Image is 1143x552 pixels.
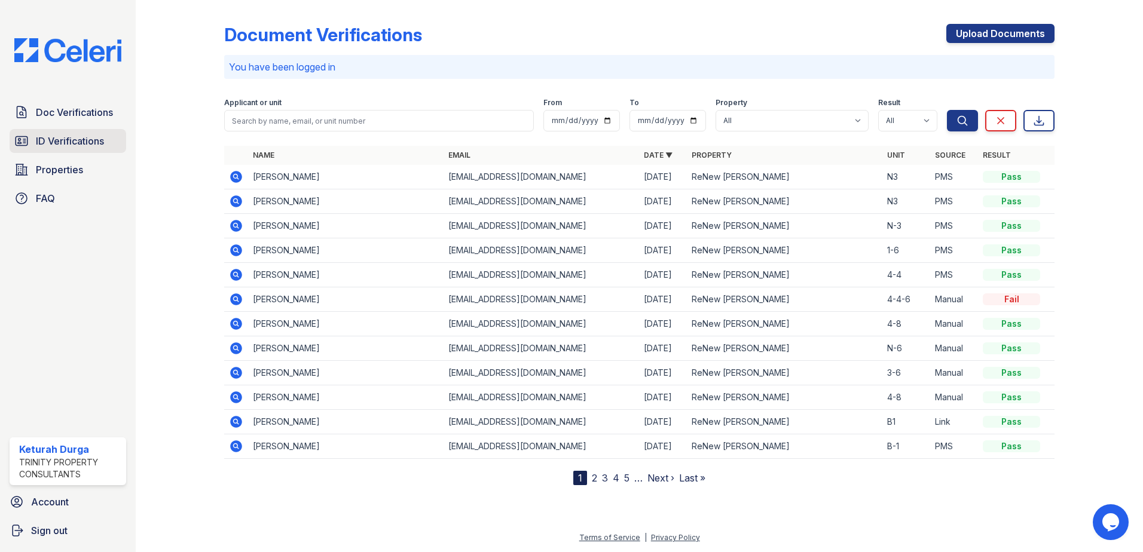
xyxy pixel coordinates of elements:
[602,472,608,484] a: 3
[224,24,422,45] div: Document Verifications
[716,98,747,108] label: Property
[444,263,639,287] td: [EMAIL_ADDRESS][DOMAIN_NAME]
[639,312,687,336] td: [DATE]
[930,238,978,263] td: PMS
[248,434,444,459] td: [PERSON_NAME]
[248,189,444,214] td: [PERSON_NAME]
[930,214,978,238] td: PMS
[935,151,965,160] a: Source
[36,162,83,177] span: Properties
[930,287,978,312] td: Manual
[647,472,674,484] a: Next ›
[983,195,1040,207] div: Pass
[624,472,629,484] a: 5
[983,318,1040,330] div: Pass
[930,385,978,410] td: Manual
[31,523,68,538] span: Sign out
[573,471,587,485] div: 1
[983,171,1040,183] div: Pass
[5,38,131,62] img: CE_Logo_Blue-a8612792a0a2168367f1c8372b55b34899dd931a85d93a1a3d3e32e68fde9ad4.png
[36,105,113,119] span: Doc Verifications
[687,287,882,312] td: ReNew [PERSON_NAME]
[248,312,444,336] td: [PERSON_NAME]
[10,186,126,210] a: FAQ
[983,391,1040,403] div: Pass
[248,336,444,361] td: [PERSON_NAME]
[983,269,1040,281] div: Pass
[444,214,639,238] td: [EMAIL_ADDRESS][DOMAIN_NAME]
[613,472,619,484] a: 4
[253,151,274,160] a: Name
[878,98,900,108] label: Result
[248,410,444,434] td: [PERSON_NAME]
[946,24,1055,43] a: Upload Documents
[983,367,1040,379] div: Pass
[579,533,640,542] a: Terms of Service
[444,410,639,434] td: [EMAIL_ADDRESS][DOMAIN_NAME]
[687,361,882,385] td: ReNew [PERSON_NAME]
[983,342,1040,354] div: Pass
[930,165,978,189] td: PMS
[983,244,1040,256] div: Pass
[882,434,930,459] td: B-1
[639,165,687,189] td: [DATE]
[639,336,687,361] td: [DATE]
[248,263,444,287] td: [PERSON_NAME]
[882,263,930,287] td: 4-4
[930,336,978,361] td: Manual
[983,293,1040,305] div: Fail
[930,189,978,214] td: PMS
[639,238,687,263] td: [DATE]
[448,151,470,160] a: Email
[687,385,882,410] td: ReNew [PERSON_NAME]
[248,361,444,385] td: [PERSON_NAME]
[224,98,282,108] label: Applicant or unit
[930,410,978,434] td: Link
[19,456,121,480] div: Trinity Property Consultants
[644,151,673,160] a: Date ▼
[930,263,978,287] td: PMS
[629,98,639,108] label: To
[687,263,882,287] td: ReNew [PERSON_NAME]
[692,151,732,160] a: Property
[687,312,882,336] td: ReNew [PERSON_NAME]
[5,490,131,514] a: Account
[882,214,930,238] td: N-3
[639,410,687,434] td: [DATE]
[10,158,126,182] a: Properties
[444,434,639,459] td: [EMAIL_ADDRESS][DOMAIN_NAME]
[930,434,978,459] td: PMS
[19,442,121,456] div: Keturah Durga
[679,472,705,484] a: Last »
[882,165,930,189] td: N3
[639,385,687,410] td: [DATE]
[444,361,639,385] td: [EMAIL_ADDRESS][DOMAIN_NAME]
[444,287,639,312] td: [EMAIL_ADDRESS][DOMAIN_NAME]
[983,440,1040,452] div: Pass
[444,336,639,361] td: [EMAIL_ADDRESS][DOMAIN_NAME]
[10,100,126,124] a: Doc Verifications
[882,287,930,312] td: 4-4-6
[639,263,687,287] td: [DATE]
[882,410,930,434] td: B1
[248,287,444,312] td: [PERSON_NAME]
[229,60,1050,74] p: You have been logged in
[882,385,930,410] td: 4-8
[983,416,1040,428] div: Pass
[248,385,444,410] td: [PERSON_NAME]
[444,312,639,336] td: [EMAIL_ADDRESS][DOMAIN_NAME]
[887,151,905,160] a: Unit
[930,361,978,385] td: Manual
[248,238,444,263] td: [PERSON_NAME]
[930,312,978,336] td: Manual
[224,110,534,131] input: Search by name, email, or unit number
[687,214,882,238] td: ReNew [PERSON_NAME]
[444,385,639,410] td: [EMAIL_ADDRESS][DOMAIN_NAME]
[31,495,69,509] span: Account
[687,238,882,263] td: ReNew [PERSON_NAME]
[36,134,104,148] span: ID Verifications
[639,214,687,238] td: [DATE]
[10,129,126,153] a: ID Verifications
[882,336,930,361] td: N-6
[634,471,643,485] span: …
